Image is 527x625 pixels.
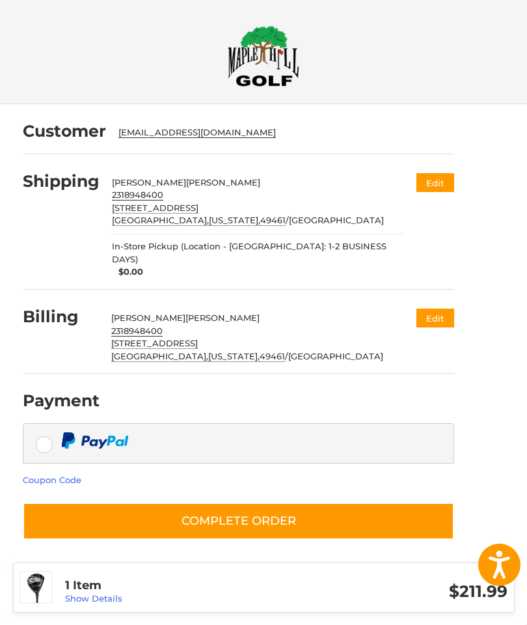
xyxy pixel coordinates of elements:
span: / [260,351,288,362]
h3: 1 Item [65,578,286,593]
img: Maple Hill Golf [228,25,299,87]
h2: Billing [23,307,99,327]
span: In-Store Pickup (Location - [GEOGRAPHIC_DATA]: 1-2 BUSINESS DAYS) [112,240,403,266]
button: Complete order [23,503,454,540]
button: Edit [416,309,454,327]
h2: Shipping [23,171,100,191]
h3: $211.99 [286,581,507,602]
span: [GEOGRAPHIC_DATA] [288,351,383,361]
span: [PERSON_NAME] [112,177,186,187]
img: PayPal icon [61,432,129,449]
span: / [260,215,289,226]
button: Edit [416,173,454,192]
span: [GEOGRAPHIC_DATA] [289,215,384,225]
img: TaylorMade Stealth 2 Plus Fairway Wood [20,572,51,603]
span: $0.00 [112,266,143,279]
span: [PERSON_NAME] [111,312,185,323]
a: Show Details [65,593,122,604]
a: Coupon Code [23,475,81,485]
h2: Payment [23,391,100,411]
span: [PERSON_NAME] [186,177,260,187]
span: [PERSON_NAME] [185,312,260,323]
h2: Customer [23,121,106,141]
